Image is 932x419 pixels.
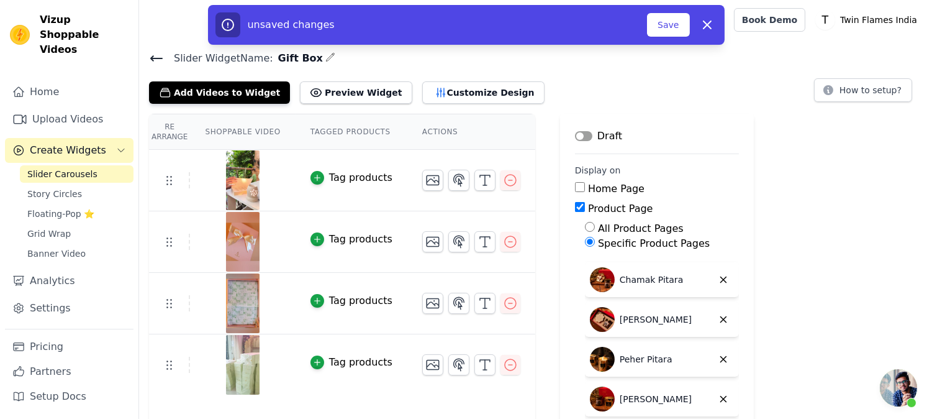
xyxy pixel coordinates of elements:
button: Delete widget [713,269,734,290]
img: Peher Pitara [590,347,615,372]
button: Save [647,13,689,37]
img: vizup-images-92f7.png [225,274,260,333]
img: vizup-images-b780.png [225,150,260,210]
button: Change Thumbnail [422,293,443,314]
span: Grid Wrap [27,228,71,240]
button: Delete widget [713,309,734,330]
a: Partners [5,359,133,384]
label: Product Page [588,203,653,214]
label: All Product Pages [598,223,684,234]
div: Tag products [329,355,392,370]
button: Customize Design [422,81,545,104]
a: Settings [5,296,133,321]
img: vizup-images-411e.png [225,212,260,272]
div: Open chat [880,369,917,407]
button: Delete widget [713,349,734,370]
span: Slider Carousels [27,168,97,180]
th: Tagged Products [296,114,407,150]
button: Change Thumbnail [422,170,443,191]
label: Specific Product Pages [598,237,710,249]
a: Analytics [5,269,133,293]
p: [PERSON_NAME] [620,393,692,405]
button: Tag products [310,355,392,370]
button: Change Thumbnail [422,231,443,252]
button: Create Widgets [5,138,133,163]
th: Re Arrange [149,114,190,150]
span: Floating-Pop ⭐ [27,208,94,220]
button: Change Thumbnail [422,354,443,375]
a: Pricing [5,334,133,359]
button: Tag products [310,293,392,308]
div: Tag products [329,170,392,185]
button: How to setup? [814,78,912,102]
a: Floating-Pop ⭐ [20,205,133,223]
button: Tag products [310,232,392,247]
a: Story Circles [20,185,133,203]
button: Delete widget [713,389,734,410]
div: Tag products [329,293,392,308]
button: Add Videos to Widget [149,81,290,104]
legend: Display on [575,164,621,177]
a: Upload Videos [5,107,133,132]
img: Jyoti Pitara [590,307,615,332]
div: Edit Name [325,50,335,67]
span: Slider Widget Name: [164,51,273,66]
th: Actions [407,114,535,150]
p: Draft [597,129,622,144]
span: unsaved changes [248,19,335,30]
a: Setup Docs [5,384,133,409]
a: Slider Carousels [20,165,133,183]
a: Banner Video [20,245,133,262]
p: Chamak Pitara [620,274,683,286]
p: Peher Pitara [620,353,672,366]
div: Tag products [329,232,392,247]
img: Chamak Pitara [590,267,615,292]
label: Home Page [588,183,645,195]
a: Grid Wrap [20,225,133,242]
th: Shoppable Video [190,114,295,150]
p: [PERSON_NAME] [620,313,692,326]
span: Banner Video [27,247,86,260]
img: Hridaya Pitara [590,387,615,412]
a: Home [5,80,133,104]
a: How to setup? [814,87,912,99]
button: Preview Widget [300,81,412,104]
span: Gift Box [273,51,323,66]
button: Tag products [310,170,392,185]
span: Story Circles [27,188,82,200]
img: vizup-images-29e5.png [225,335,260,395]
span: Create Widgets [30,143,106,158]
